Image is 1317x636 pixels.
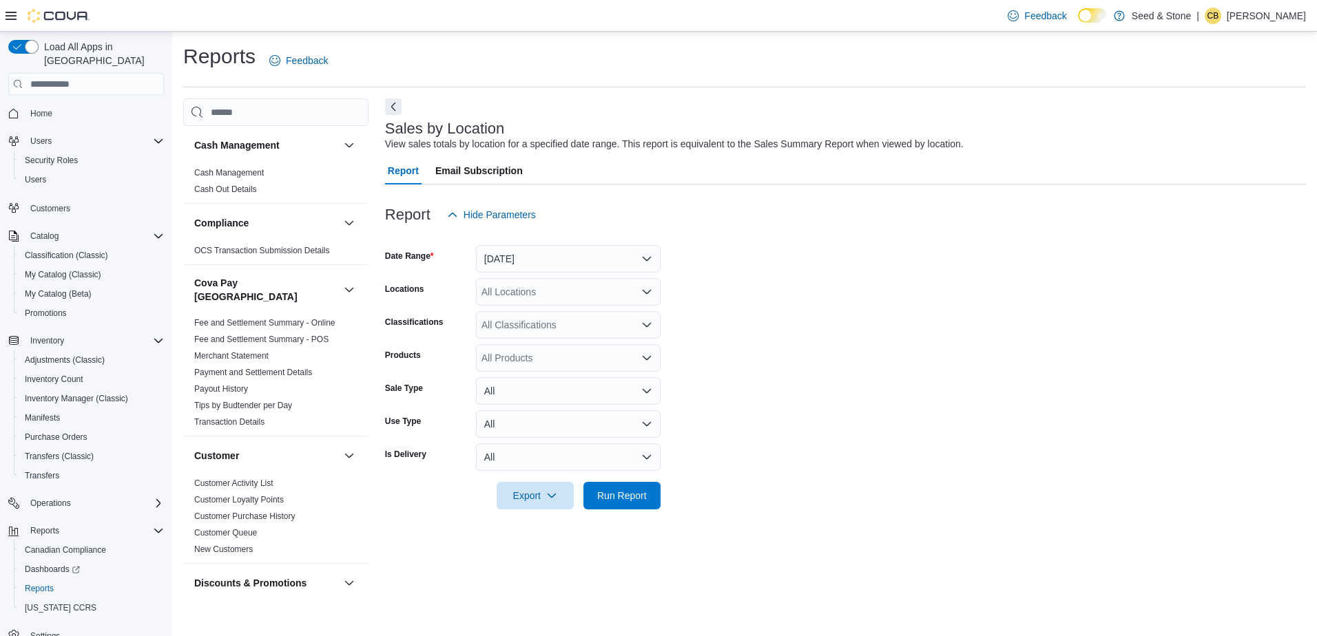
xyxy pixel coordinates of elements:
button: Hide Parameters [442,201,541,229]
span: Hide Parameters [464,208,536,222]
span: Customer Loyalty Points [194,494,284,505]
span: Dashboards [25,564,80,575]
button: Export [497,482,574,509]
a: Merchant Statement [194,351,269,361]
a: Cash Management [194,168,264,178]
span: Purchase Orders [19,429,164,445]
a: Feedback [264,47,333,74]
span: Promotions [19,305,164,321]
a: Canadian Compliance [19,542,112,558]
span: Adjustments (Classic) [25,354,105,365]
span: Email Subscription [435,157,523,184]
h3: Compliance [194,216,249,230]
span: Users [30,136,52,147]
span: Washington CCRS [19,600,164,616]
label: Sale Type [385,383,423,394]
button: Inventory Manager (Classic) [14,389,169,408]
a: Fee and Settlement Summary - POS [194,335,329,344]
button: Reports [25,522,65,539]
a: Customer Activity List [194,478,273,488]
button: Discounts & Promotions [194,576,338,590]
span: My Catalog (Beta) [25,288,92,299]
button: Open list of options [641,319,652,330]
img: Cova [28,9,90,23]
button: Discounts & Promotions [341,575,357,591]
span: Classification (Classic) [25,250,108,261]
button: [DATE] [476,245,661,273]
span: Fee and Settlement Summary - Online [194,317,335,328]
span: Users [25,133,164,149]
a: Transaction Details [194,417,265,427]
span: Payment and Settlement Details [194,367,312,378]
button: Inventory [25,332,70,349]
span: Operations [25,495,164,511]
span: Inventory Manager (Classic) [25,393,128,404]
span: My Catalog (Beta) [19,286,164,302]
span: CB [1207,8,1219,24]
span: Operations [30,498,71,509]
button: Classification (Classic) [14,246,169,265]
div: Compliance [183,242,369,264]
span: Cash Management [194,167,264,178]
a: Cash Out Details [194,184,257,194]
a: Payment and Settlement Details [194,368,312,377]
span: [US_STATE] CCRS [25,602,96,613]
div: Cash Management [183,165,369,203]
button: Operations [25,495,76,511]
a: Classification (Classic) [19,247,114,264]
span: Report [388,157,419,184]
button: Reports [14,579,169,598]
span: Inventory Count [19,371,164,388]
button: All [476,410,661,438]
span: Canadian Compliance [19,542,164,558]
span: My Catalog (Classic) [19,266,164,283]
label: Is Delivery [385,449,426,460]
a: Customer Queue [194,528,257,538]
span: Run Report [597,489,647,502]
span: Adjustments (Classic) [19,352,164,368]
span: Purchase Orders [25,432,87,443]
span: Users [19,171,164,188]
button: Users [3,131,169,151]
span: Customer Queue [194,527,257,538]
button: Catalog [3,226,169,246]
button: Customers [3,198,169,218]
button: Cova Pay [GEOGRAPHIC_DATA] [341,282,357,298]
h3: Sales by Location [385,120,505,137]
a: Promotions [19,305,72,321]
span: Inventory [25,332,164,349]
button: [US_STATE] CCRS [14,598,169,617]
a: Purchase Orders [19,429,93,445]
button: Promotions [14,304,169,323]
label: Use Type [385,416,421,427]
a: Adjustments (Classic) [19,352,110,368]
label: Products [385,350,421,361]
a: Dashboards [14,560,169,579]
span: Catalog [25,228,164,244]
span: Feedback [286,54,328,67]
button: Users [25,133,57,149]
button: Run Report [583,482,661,509]
a: New Customers [194,544,253,554]
span: OCS Transaction Submission Details [194,245,330,256]
span: Reports [19,580,164,597]
a: My Catalog (Classic) [19,266,107,283]
a: Inventory Count [19,371,89,388]
button: Adjustments (Classic) [14,350,169,370]
a: Customer Purchase History [194,511,295,521]
input: Dark Mode [1078,8,1107,23]
span: Inventory Count [25,374,83,385]
h3: Report [385,206,431,223]
span: Customer Purchase History [194,511,295,522]
button: Users [14,170,169,189]
label: Date Range [385,251,434,262]
button: Purchase Orders [14,427,169,447]
button: Inventory Count [14,370,169,389]
a: Tips by Budtender per Day [194,401,292,410]
p: Seed & Stone [1132,8,1191,24]
span: Transfers (Classic) [25,451,94,462]
a: My Catalog (Beta) [19,286,97,302]
span: Canadian Compliance [25,544,106,555]
span: Security Roles [19,152,164,169]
